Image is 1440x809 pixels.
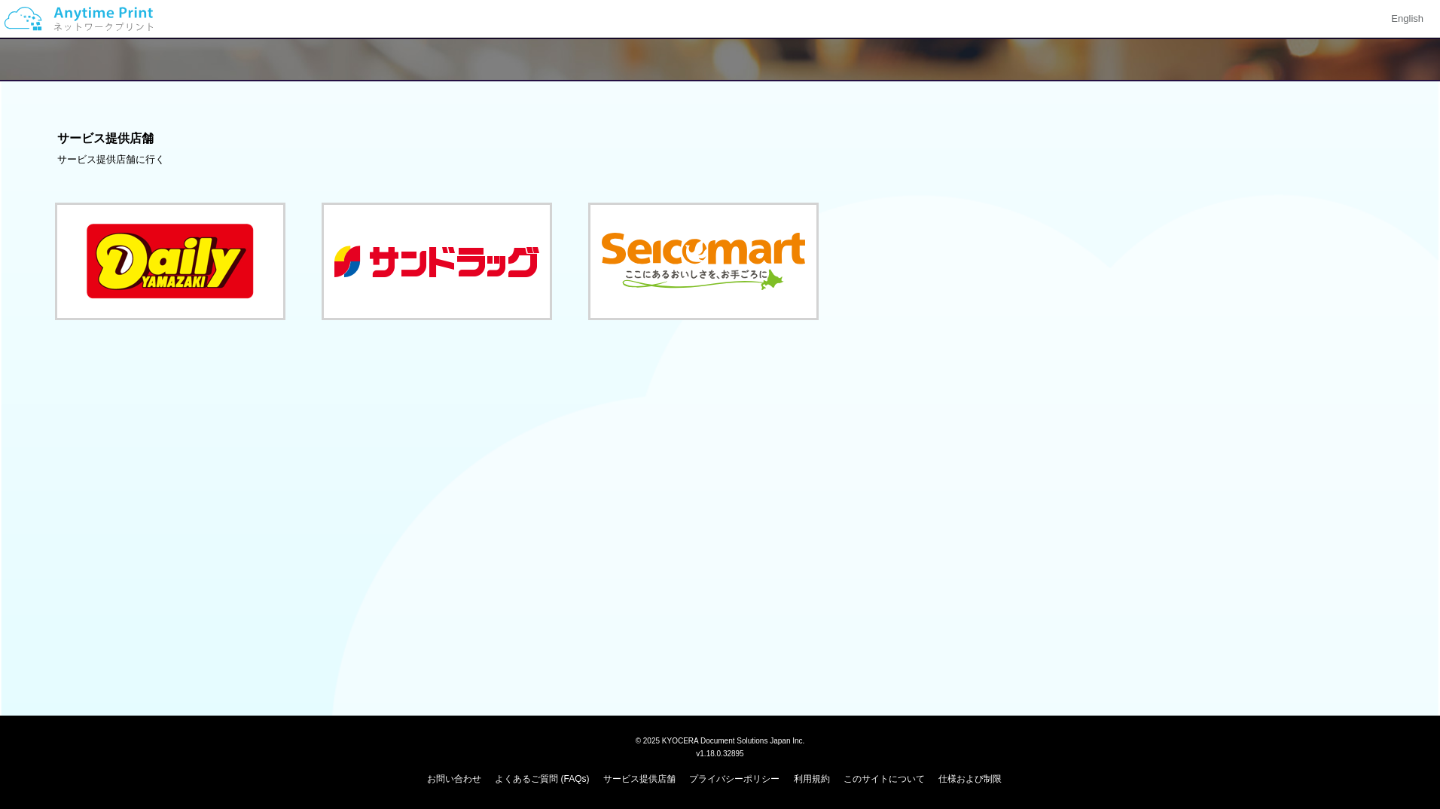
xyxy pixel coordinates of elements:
[696,749,743,758] span: v1.18.0.32895
[495,774,589,784] a: よくあるご質問 (FAQs)
[636,735,805,745] span: © 2025 KYOCERA Document Solutions Japan Inc.
[794,774,830,784] a: 利用規約
[427,774,481,784] a: お問い合わせ
[57,132,1382,145] h3: サービス提供店舗
[603,774,676,784] a: サービス提供店舗
[844,774,925,784] a: このサイトについて
[57,153,1382,167] div: サービス提供店舗に行く
[938,774,1002,784] a: 仕様および制限
[689,774,779,784] a: プライバシーポリシー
